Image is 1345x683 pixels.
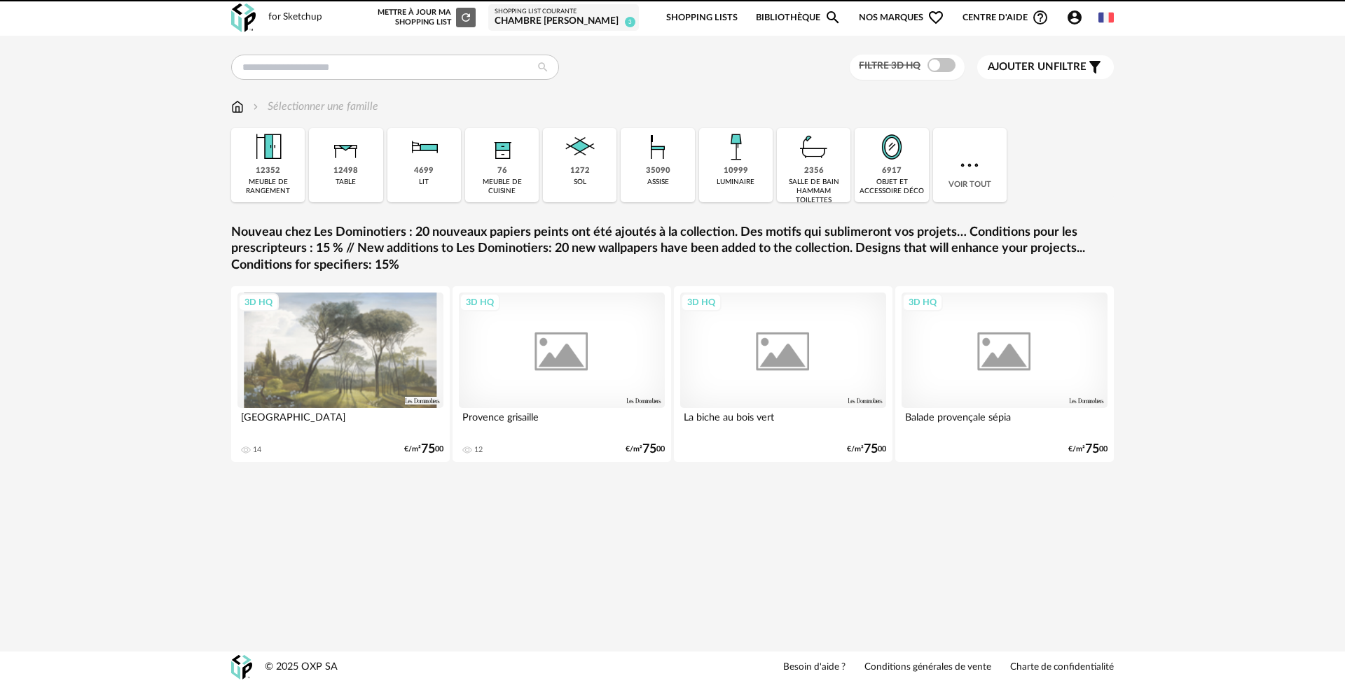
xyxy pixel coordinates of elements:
a: Nouveau chez Les Dominotiers : 20 nouveaux papiers peints ont été ajoutés à la collection. Des mo... [231,225,1114,274]
img: fr [1098,10,1114,25]
div: 3D HQ [238,293,279,311]
span: Centre d'aideHelp Circle Outline icon [963,9,1049,26]
img: Literie.png [405,128,443,166]
div: lit [419,178,429,187]
img: Rangement.png [483,128,521,166]
span: Heart Outline icon [927,9,944,26]
div: salle de bain hammam toilettes [781,178,846,205]
img: Assise.png [639,128,677,166]
div: table [336,178,356,187]
div: €/m² 00 [847,444,886,454]
span: filtre [988,60,1087,74]
div: 2356 [804,166,824,176]
span: 75 [864,444,878,454]
div: 12 [474,445,483,455]
div: 1272 [570,166,590,176]
a: Charte de confidentialité [1010,661,1114,674]
div: for Sketchup [268,11,322,24]
a: Shopping List courante chambre [PERSON_NAME] 3 [495,8,633,28]
span: Help Circle Outline icon [1032,9,1049,26]
img: OXP [231,655,252,680]
img: more.7b13dc1.svg [957,153,982,178]
span: Magnify icon [825,9,841,26]
img: Luminaire.png [717,128,754,166]
div: €/m² 00 [404,444,443,454]
div: © 2025 OXP SA [265,661,338,674]
a: BibliothèqueMagnify icon [756,1,841,34]
div: luminaire [717,178,754,187]
div: Sélectionner une famille [250,99,378,115]
div: sol [574,178,586,187]
img: Miroir.png [873,128,911,166]
span: 75 [1085,444,1099,454]
div: 6917 [882,166,902,176]
div: chambre [PERSON_NAME] [495,15,633,28]
span: Refresh icon [460,13,472,21]
div: Provence grisaille [459,408,665,436]
div: assise [647,178,669,187]
img: svg+xml;base64,PHN2ZyB3aWR0aD0iMTYiIGhlaWdodD0iMTYiIHZpZXdCb3g9IjAgMCAxNiAxNiIgZmlsbD0ibm9uZSIgeG... [250,99,261,115]
span: 75 [642,444,656,454]
div: 12498 [333,166,358,176]
div: Voir tout [933,128,1007,202]
div: 12352 [256,166,280,176]
div: 3D HQ [460,293,500,311]
div: 14 [253,445,261,455]
img: Table.png [327,128,365,166]
div: meuble de rangement [235,178,301,196]
div: 3D HQ [681,293,722,311]
div: €/m² 00 [1068,444,1108,454]
button: Ajouter unfiltre Filter icon [977,55,1114,79]
a: Besoin d'aide ? [783,661,846,674]
a: Shopping Lists [666,1,738,34]
span: Account Circle icon [1066,9,1083,26]
span: Nos marques [859,1,944,34]
span: 75 [421,444,435,454]
span: 3 [625,17,635,27]
div: Balade provençale sépia [902,408,1108,436]
div: [GEOGRAPHIC_DATA] [237,408,443,436]
a: 3D HQ [GEOGRAPHIC_DATA] 14 €/m²7500 [231,286,450,462]
div: meuble de cuisine [469,178,534,196]
div: Shopping List courante [495,8,633,16]
div: 76 [497,166,507,176]
img: Meuble%20de%20rangement.png [249,128,287,166]
img: Salle%20de%20bain.png [795,128,833,166]
a: 3D HQ La biche au bois vert €/m²7500 [674,286,892,462]
div: €/m² 00 [626,444,665,454]
span: Filtre 3D HQ [859,61,920,71]
span: Ajouter un [988,62,1054,72]
a: 3D HQ Provence grisaille 12 €/m²7500 [453,286,671,462]
div: 10999 [724,166,748,176]
div: Mettre à jour ma Shopping List [375,8,476,27]
div: La biche au bois vert [680,408,886,436]
img: OXP [231,3,256,32]
div: 3D HQ [902,293,943,311]
div: objet et accessoire déco [859,178,924,196]
div: 4699 [414,166,434,176]
span: Filter icon [1087,59,1103,76]
a: 3D HQ Balade provençale sépia €/m²7500 [895,286,1114,462]
img: Sol.png [561,128,599,166]
div: 35090 [646,166,670,176]
span: Account Circle icon [1066,9,1089,26]
img: svg+xml;base64,PHN2ZyB3aWR0aD0iMTYiIGhlaWdodD0iMTciIHZpZXdCb3g9IjAgMCAxNiAxNyIgZmlsbD0ibm9uZSIgeG... [231,99,244,115]
a: Conditions générales de vente [864,661,991,674]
